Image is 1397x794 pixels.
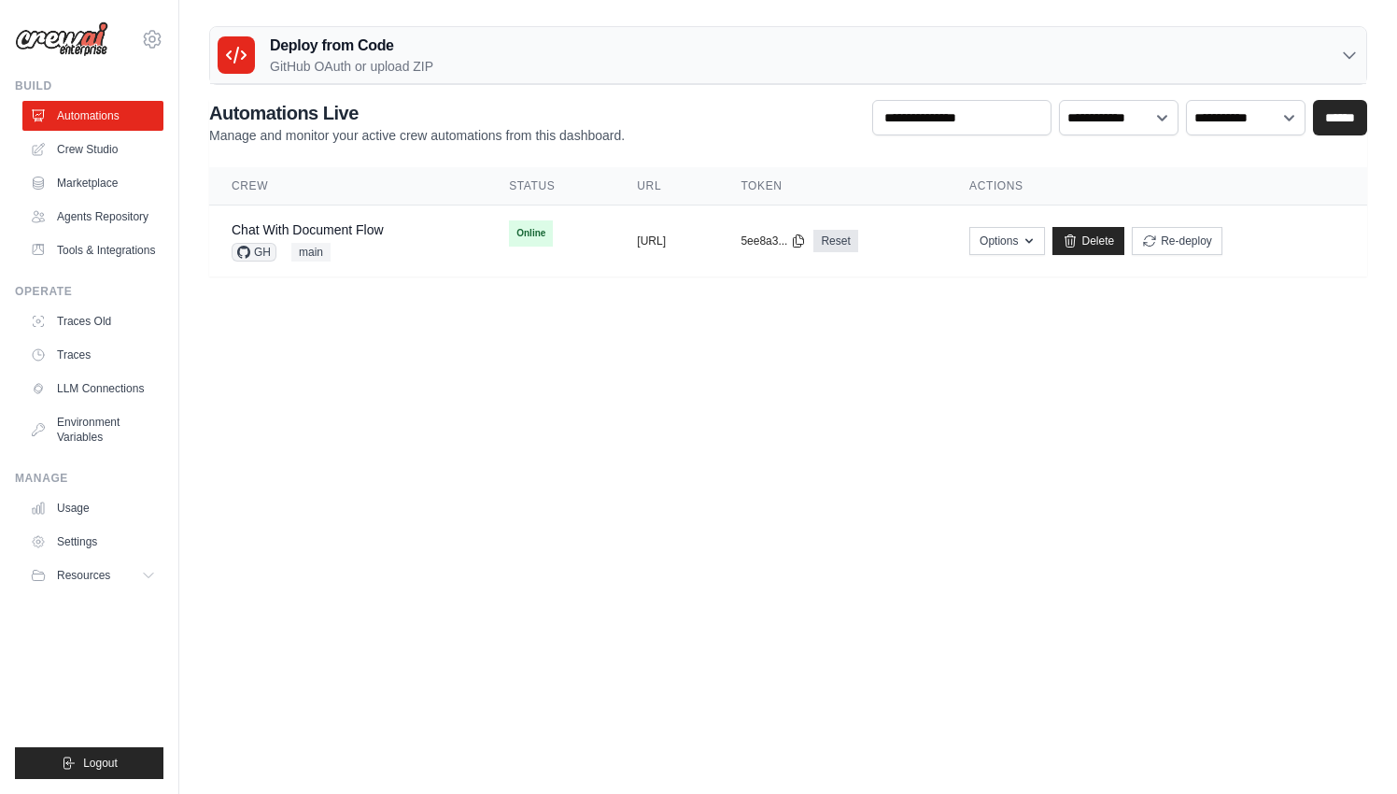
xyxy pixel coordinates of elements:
a: Chat With Document Flow [232,222,384,237]
a: Usage [22,493,163,523]
button: Re-deploy [1132,227,1222,255]
a: Traces [22,340,163,370]
div: Build [15,78,163,93]
button: 5ee8a3... [741,234,806,248]
div: Operate [15,284,163,299]
th: Actions [947,167,1367,206]
span: main [291,243,331,262]
a: Delete [1052,227,1124,255]
a: Reset [813,230,857,252]
th: URL [614,167,718,206]
h2: Automations Live [209,100,625,126]
h3: Deploy from Code [270,35,433,57]
a: Settings [22,527,163,557]
iframe: Chat Widget [1304,704,1397,794]
a: Automations [22,101,163,131]
div: Manage [15,471,163,486]
th: Token [718,167,947,206]
p: GitHub OAuth or upload ZIP [270,57,433,76]
button: Logout [15,747,163,779]
th: Status [487,167,614,206]
a: Traces Old [22,306,163,336]
a: Crew Studio [22,135,163,164]
p: Manage and monitor your active crew automations from this dashboard. [209,126,625,145]
span: Resources [57,568,110,583]
span: Logout [83,756,118,771]
span: Online [509,220,553,247]
th: Crew [209,167,487,206]
a: Environment Variables [22,407,163,452]
span: GH [232,243,276,262]
a: Agents Repository [22,202,163,232]
a: LLM Connections [22,374,163,404]
button: Resources [22,560,163,590]
img: Logo [15,21,108,57]
button: Options [969,227,1045,255]
a: Marketplace [22,168,163,198]
a: Tools & Integrations [22,235,163,265]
